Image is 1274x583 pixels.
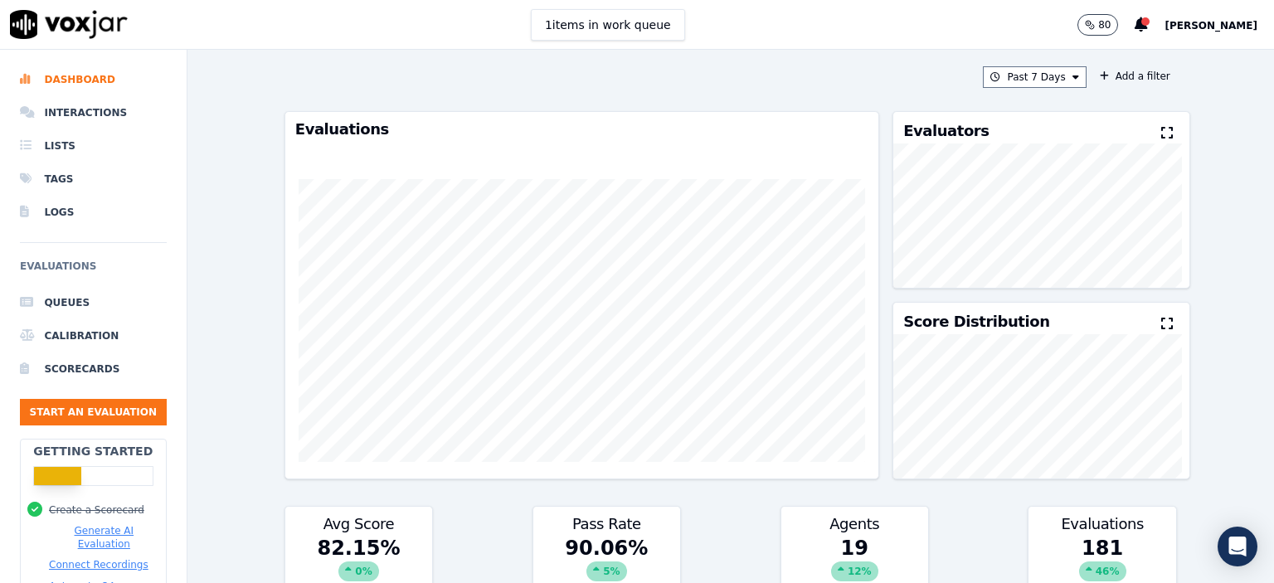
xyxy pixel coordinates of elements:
button: Generate AI Evaluation [49,524,159,551]
button: Create a Scorecard [49,503,144,517]
a: Calibration [20,319,167,352]
a: Logs [20,196,167,229]
button: 1items in work queue [531,9,685,41]
button: [PERSON_NAME] [1165,15,1274,35]
button: Add a filter [1093,66,1177,86]
h2: Getting Started [33,443,153,459]
p: 80 [1098,18,1111,32]
h3: Evaluations [295,122,868,137]
div: 46 % [1079,561,1126,581]
div: 0 % [338,561,378,581]
button: Connect Recordings [49,558,148,571]
button: Past 7 Days [983,66,1086,88]
h3: Pass Rate [543,517,670,532]
button: 80 [1077,14,1118,36]
a: Dashboard [20,63,167,96]
h3: Evaluators [903,124,989,138]
h3: Score Distribution [903,314,1049,329]
a: Lists [20,129,167,163]
span: [PERSON_NAME] [1165,20,1257,32]
a: Interactions [20,96,167,129]
div: Open Intercom Messenger [1218,527,1257,566]
h3: Avg Score [295,517,422,532]
h3: Evaluations [1038,517,1165,532]
h3: Agents [791,517,918,532]
div: 5 % [586,561,626,581]
a: Scorecards [20,352,167,386]
h6: Evaluations [20,256,167,286]
button: Start an Evaluation [20,399,167,425]
button: 80 [1077,14,1135,36]
div: 12 % [831,561,878,581]
a: Tags [20,163,167,196]
img: voxjar logo [10,10,128,39]
a: Queues [20,286,167,319]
